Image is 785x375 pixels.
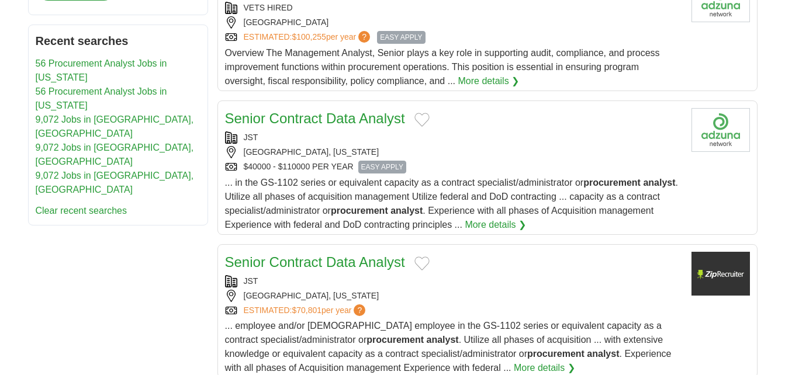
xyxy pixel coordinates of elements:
strong: analyst [587,349,619,359]
strong: analyst [643,178,675,187]
a: More details ❯ [465,218,526,232]
span: ... in the GS-1102 series or equivalent capacity as a contract specialist/administrator or . Util... [225,178,678,230]
span: $70,801 [292,305,321,315]
div: JST [225,131,682,144]
a: 9,072 Jobs in [GEOGRAPHIC_DATA], [GEOGRAPHIC_DATA] [36,171,194,195]
span: ... employee and/or [DEMOGRAPHIC_DATA] employee in the GS-1102 series or equivalent capacity as a... [225,321,672,373]
div: [GEOGRAPHIC_DATA] [225,16,682,29]
span: EASY APPLY [358,161,406,173]
a: 56 Procurement Analyst Jobs in [US_STATE] [36,86,167,110]
span: EASY APPLY [377,31,425,44]
a: Senior Contract Data Analyst [225,254,405,270]
h2: Recent searches [36,32,200,50]
a: Clear recent searches [36,206,127,216]
div: [GEOGRAPHIC_DATA], [US_STATE] [225,146,682,158]
button: Add to favorite jobs [414,256,430,270]
strong: procurement [527,349,585,359]
span: $100,255 [292,32,326,41]
span: ? [354,304,365,316]
strong: analyst [427,335,459,345]
strong: procurement [366,335,424,345]
a: ESTIMATED:$100,255per year? [244,31,373,44]
div: VETS HIRED [225,2,682,14]
strong: analyst [390,206,423,216]
a: 9,072 Jobs in [GEOGRAPHIC_DATA], [GEOGRAPHIC_DATA] [36,143,194,166]
a: More details ❯ [458,74,520,88]
img: Company logo [691,108,750,152]
div: JST [225,275,682,287]
a: Senior Contract Data Analyst [225,110,405,126]
a: 9,072 Jobs in [GEOGRAPHIC_DATA], [GEOGRAPHIC_DATA] [36,114,194,138]
a: 56 Procurement Analyst Jobs in [US_STATE] [36,58,167,82]
button: Add to favorite jobs [414,113,430,127]
strong: procurement [583,178,641,187]
strong: procurement [331,206,388,216]
a: ESTIMATED:$70,801per year? [244,304,368,317]
div: [GEOGRAPHIC_DATA], [US_STATE] [225,290,682,302]
span: ? [358,31,370,43]
a: More details ❯ [514,361,575,375]
img: Company logo [691,252,750,296]
span: Overview The Management Analyst, Senior plays a key role in supporting audit, compliance, and pro... [225,48,660,86]
div: $40000 - $110000 PER YEAR [225,161,682,173]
